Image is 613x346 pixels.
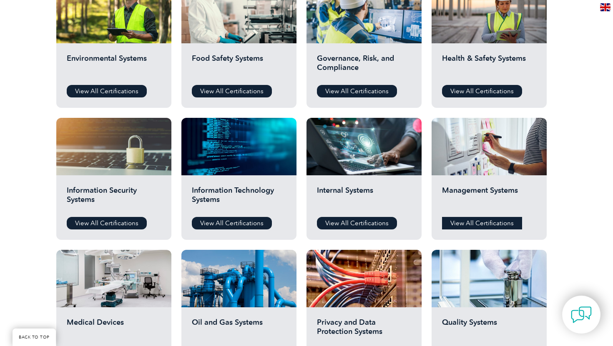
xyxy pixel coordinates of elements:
[317,85,397,97] a: View All Certifications
[600,3,610,11] img: en
[67,318,161,343] h2: Medical Devices
[192,54,286,79] h2: Food Safety Systems
[571,304,592,325] img: contact-chat.png
[317,54,411,79] h2: Governance, Risk, and Compliance
[442,318,536,343] h2: Quality Systems
[192,186,286,211] h2: Information Technology Systems
[192,85,272,97] a: View All Certifications
[442,54,536,79] h2: Health & Safety Systems
[192,318,286,343] h2: Oil and Gas Systems
[317,217,397,229] a: View All Certifications
[67,186,161,211] h2: Information Security Systems
[317,318,411,343] h2: Privacy and Data Protection Systems
[67,217,147,229] a: View All Certifications
[442,217,522,229] a: View All Certifications
[67,85,147,97] a: View All Certifications
[442,186,536,211] h2: Management Systems
[67,54,161,79] h2: Environmental Systems
[192,217,272,229] a: View All Certifications
[13,329,56,346] a: BACK TO TOP
[317,186,411,211] h2: Internal Systems
[442,85,522,97] a: View All Certifications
